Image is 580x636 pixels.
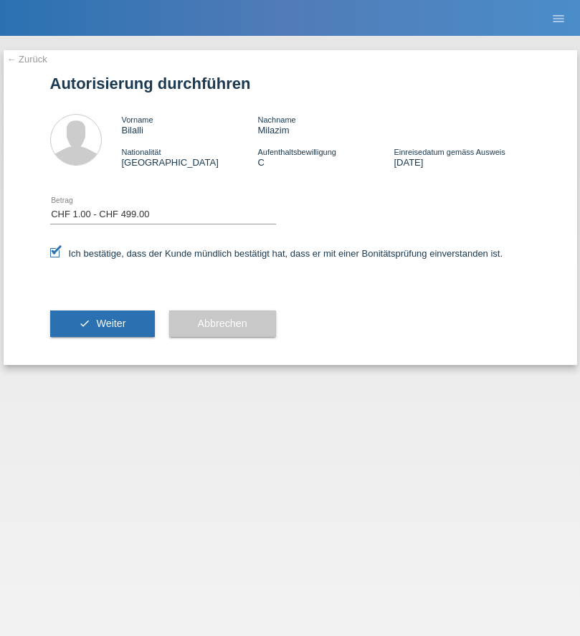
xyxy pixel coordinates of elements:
label: Ich bestätige, dass der Kunde mündlich bestätigt hat, dass er mit einer Bonitätsprüfung einversta... [50,248,503,259]
a: menu [544,14,573,22]
span: Einreisedatum gemäss Ausweis [394,148,505,156]
button: Abbrechen [169,310,276,338]
span: Abbrechen [198,318,247,329]
div: Bilalli [122,114,258,136]
span: Aufenthaltsbewilligung [257,148,336,156]
div: [GEOGRAPHIC_DATA] [122,146,258,168]
span: Nachname [257,115,295,124]
button: check Weiter [50,310,155,338]
span: Vorname [122,115,153,124]
h1: Autorisierung durchführen [50,75,531,92]
div: C [257,146,394,168]
div: Milazim [257,114,394,136]
div: [DATE] [394,146,530,168]
i: menu [551,11,566,26]
span: Weiter [96,318,125,329]
span: Nationalität [122,148,161,156]
i: check [79,318,90,329]
a: ← Zurück [7,54,47,65]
